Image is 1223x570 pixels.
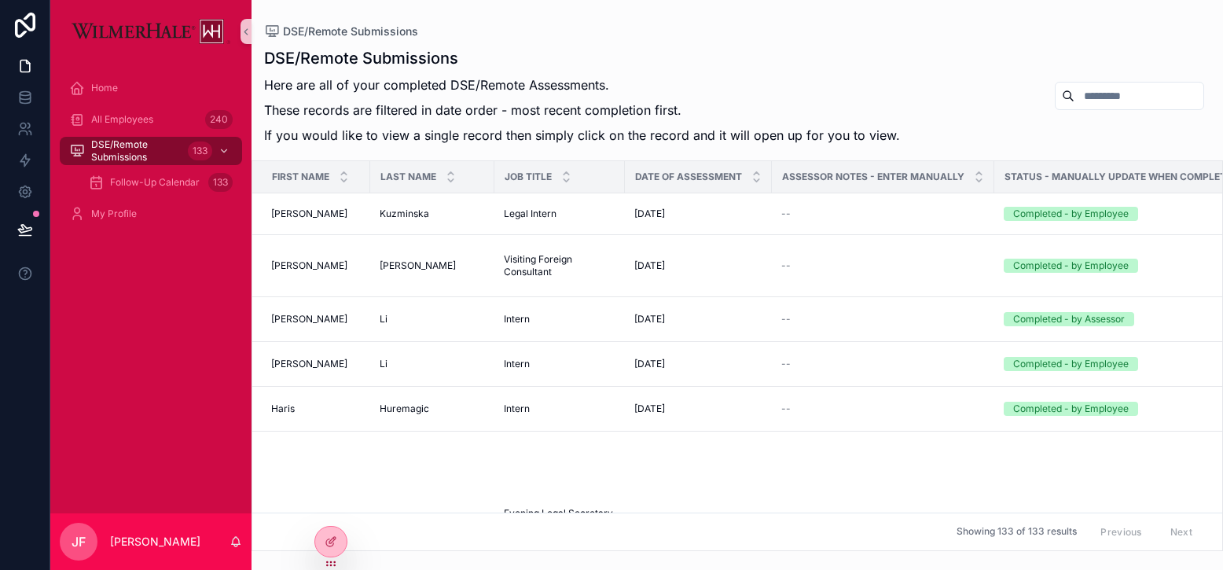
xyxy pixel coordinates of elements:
span: Date of Assessment [635,171,742,183]
span: All Employees [91,113,153,126]
span: -- [781,313,791,325]
span: [PERSON_NAME] [271,358,347,370]
div: Completed - by Assessor [1013,312,1125,326]
span: -- [781,259,791,272]
span: Intern [504,358,530,370]
a: DSE/Remote Submissions133 [60,137,242,165]
a: [DATE] [634,358,762,370]
span: -- [781,358,791,370]
span: [DATE] [634,358,665,370]
div: Completed - by Employee [1013,259,1129,273]
a: [DATE] [634,208,762,220]
a: Home [60,74,242,102]
a: Li [380,358,485,370]
p: [PERSON_NAME] [110,534,200,550]
span: Showing 133 of 133 results [957,526,1077,539]
a: Follow-Up Calendar133 [79,168,242,197]
a: Li [380,313,485,325]
a: [PERSON_NAME] [380,259,485,272]
a: -- [781,403,985,415]
span: Job Title [505,171,552,183]
img: App logo [72,19,230,44]
span: [DATE] [634,313,665,325]
span: Huremagic [380,403,429,415]
span: DSE/Remote Submissions [91,138,182,164]
a: Kuzminska [380,208,485,220]
span: Intern [504,313,530,325]
a: Intern [504,403,615,415]
a: Visiting Foreign Consultant [504,253,615,278]
span: Legal Intern [504,208,556,220]
div: Completed - by Employee [1013,357,1129,371]
span: [PERSON_NAME] [271,259,347,272]
span: [DATE] [634,403,665,415]
span: [DATE] [634,208,665,220]
span: Assessor Notes - enter manually [782,171,964,183]
span: Intern [504,403,530,415]
span: Last Name [380,171,436,183]
div: 133 [208,173,233,192]
a: Legal Intern [504,208,615,220]
a: All Employees240 [60,105,242,134]
a: [DATE] [634,403,762,415]
span: Li [380,358,387,370]
span: -- [781,208,791,220]
span: DSE/Remote Submissions [283,24,418,39]
a: Intern [504,313,615,325]
a: [PERSON_NAME] [271,313,361,325]
a: [PERSON_NAME] [271,208,361,220]
div: 240 [205,110,233,129]
div: 133 [188,142,212,160]
span: Haris [271,403,295,415]
a: DSE/Remote Submissions [264,24,418,39]
span: JF [72,532,86,551]
a: -- [781,358,985,370]
span: Li [380,313,387,325]
a: Haris [271,403,361,415]
span: [PERSON_NAME] [271,313,347,325]
a: Intern [504,358,615,370]
a: [PERSON_NAME] [271,259,361,272]
span: Follow-Up Calendar [110,176,200,189]
div: scrollable content [50,63,252,248]
span: Home [91,82,118,94]
p: These records are filtered in date order - most recent completion first. [264,101,900,120]
a: [PERSON_NAME] [271,358,361,370]
h1: DSE/Remote Submissions [264,47,900,69]
a: [DATE] [634,259,762,272]
span: -- [781,403,791,415]
a: My Profile [60,200,242,228]
a: -- [781,208,985,220]
a: Huremagic [380,403,485,415]
p: Here are all of your completed DSE/Remote Assessments. [264,75,900,94]
span: Kuzminska [380,208,429,220]
a: -- [781,259,985,272]
div: Completed - by Employee [1013,402,1129,416]
p: If you would like to view a single record then simply click on the record and it will open up for... [264,126,900,145]
span: [PERSON_NAME] [271,208,347,220]
a: [DATE] [634,313,762,325]
a: -- [781,313,985,325]
span: My Profile [91,208,137,220]
a: Evening Legal Secretary / Receptionist [504,507,615,532]
span: First Name [272,171,329,183]
span: [PERSON_NAME] [380,259,456,272]
span: [DATE] [634,259,665,272]
div: Completed - by Employee [1013,207,1129,221]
